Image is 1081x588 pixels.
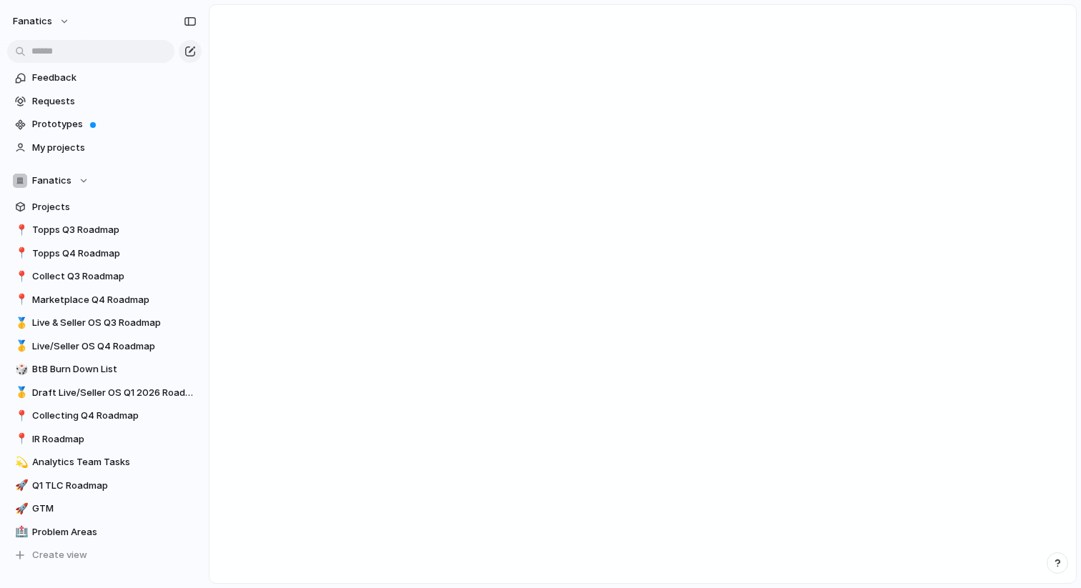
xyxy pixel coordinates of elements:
div: 📍 [15,222,25,239]
div: 🎲 [15,362,25,378]
button: 🏥 [13,525,27,539]
a: 🚀GTM [7,498,202,519]
a: 📍IR Roadmap [7,429,202,450]
span: Live/Seller OS Q4 Roadmap [32,339,197,354]
span: Projects [32,200,197,214]
button: 📍 [13,246,27,261]
button: 📍 [13,269,27,284]
button: Create view [7,544,202,566]
span: Problem Areas [32,525,197,539]
span: My projects [32,141,197,155]
button: 📍 [13,432,27,447]
button: 🚀 [13,479,27,493]
a: 🥇Live/Seller OS Q4 Roadmap [7,336,202,357]
span: Requests [32,94,197,109]
div: 📍 [15,269,25,285]
div: 💫 [15,454,25,471]
span: Live & Seller OS Q3 Roadmap [32,316,197,330]
span: Topps Q3 Roadmap [32,223,197,237]
a: 🚀Q1 TLC Roadmap [7,475,202,497]
div: 🥇 [15,384,25,401]
a: Prototypes [7,114,202,135]
span: Draft Live/Seller OS Q1 2026 Roadmap [32,386,197,400]
span: Topps Q4 Roadmap [32,246,197,261]
button: 📍 [13,293,27,307]
button: 📍 [13,409,27,423]
div: 📍 [15,431,25,447]
span: Collect Q3 Roadmap [32,269,197,284]
span: fanatics [13,14,52,29]
button: 🥇 [13,339,27,354]
a: 📍Collect Q3 Roadmap [7,266,202,287]
span: Q1 TLC Roadmap [32,479,197,493]
a: 📍Topps Q4 Roadmap [7,243,202,264]
span: Feedback [32,71,197,85]
span: Collecting Q4 Roadmap [32,409,197,423]
div: 🥇 [15,315,25,332]
span: Analytics Team Tasks [32,455,197,469]
a: 🥇Live & Seller OS Q3 Roadmap [7,312,202,334]
span: Fanatics [32,174,71,188]
a: 💫Analytics Team Tasks [7,452,202,473]
div: 🏥 [15,524,25,540]
a: 📍Topps Q3 Roadmap [7,219,202,241]
a: 🎲BtB Burn Down List [7,359,202,380]
span: Prototypes [32,117,197,131]
div: 🚀 [15,501,25,517]
button: 🥇 [13,386,27,400]
a: 🥇Draft Live/Seller OS Q1 2026 Roadmap [7,382,202,404]
div: 📍 [15,408,25,424]
a: My projects [7,137,202,159]
span: BtB Burn Down List [32,362,197,377]
span: GTM [32,502,197,516]
a: 📍Collecting Q4 Roadmap [7,405,202,427]
a: Requests [7,91,202,112]
button: 🥇 [13,316,27,330]
a: Projects [7,196,202,218]
span: IR Roadmap [32,432,197,447]
span: Create view [32,548,87,562]
button: 🎲 [13,362,27,377]
div: 🚀 [15,477,25,494]
button: Fanatics [7,170,202,191]
span: Marketplace Q4 Roadmap [32,293,197,307]
a: Feedback [7,67,202,89]
button: fanatics [6,10,77,33]
button: 💫 [13,455,27,469]
a: 📍Marketplace Q4 Roadmap [7,289,202,311]
div: 📍 [15,245,25,261]
div: 🥇 [15,338,25,354]
button: 📍 [13,223,27,237]
a: 🏥Problem Areas [7,522,202,543]
button: 🚀 [13,502,27,516]
div: 📍 [15,291,25,308]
